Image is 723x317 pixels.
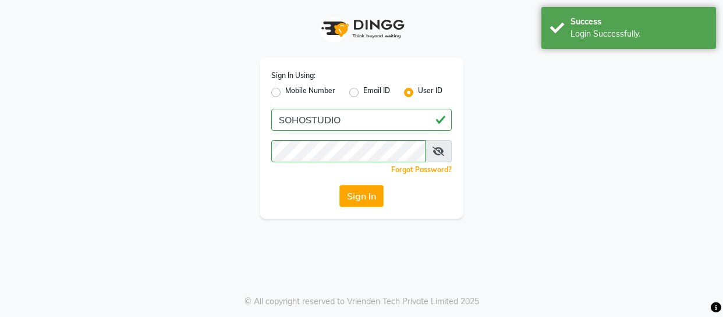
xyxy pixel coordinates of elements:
label: Sign In Using: [271,70,316,81]
label: Email ID [363,86,390,99]
div: Success [570,16,707,28]
div: Login Successfully. [570,28,707,40]
label: Mobile Number [285,86,335,99]
label: User ID [418,86,442,99]
img: logo1.svg [315,12,408,46]
a: Forgot Password? [391,165,452,174]
input: Username [271,140,426,162]
button: Sign In [339,185,384,207]
input: Username [271,109,452,131]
